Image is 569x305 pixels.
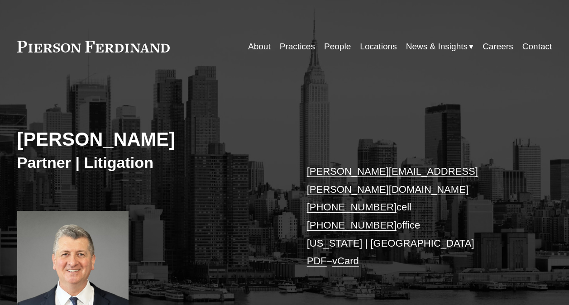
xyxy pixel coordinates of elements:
[406,38,473,55] a: folder dropdown
[483,38,513,55] a: Careers
[522,38,552,55] a: Contact
[17,153,285,172] h3: Partner | Litigation
[324,38,351,55] a: People
[17,128,285,151] h2: [PERSON_NAME]
[307,162,530,270] p: cell office [US_STATE] | [GEOGRAPHIC_DATA] –
[307,201,397,213] a: [PHONE_NUMBER]
[307,219,397,231] a: [PHONE_NUMBER]
[248,38,271,55] a: About
[332,255,359,267] a: vCard
[307,166,478,195] a: [PERSON_NAME][EMAIL_ADDRESS][PERSON_NAME][DOMAIN_NAME]
[360,38,397,55] a: Locations
[307,255,327,267] a: PDF
[280,38,315,55] a: Practices
[406,39,468,54] span: News & Insights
